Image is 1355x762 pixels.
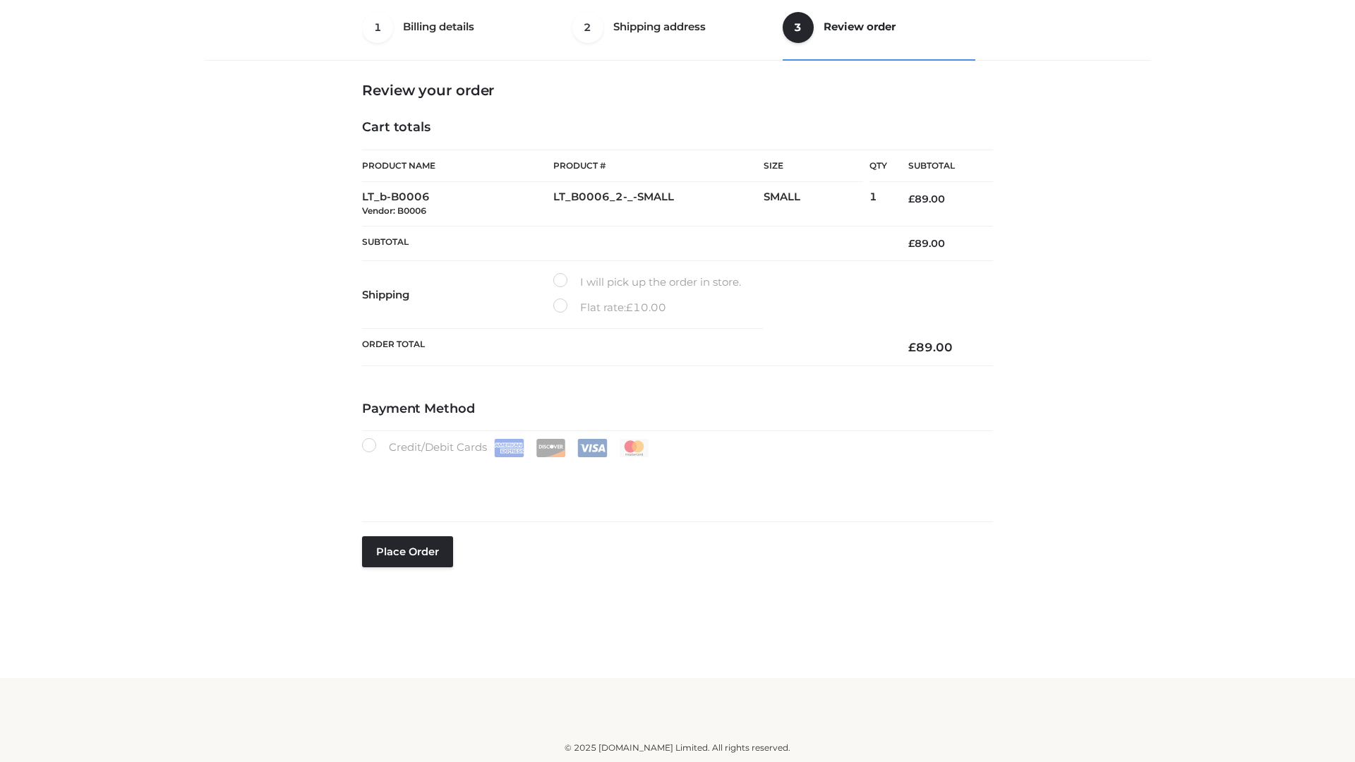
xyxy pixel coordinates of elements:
button: Place order [362,536,453,567]
th: Order Total [362,329,887,366]
iframe: Secure payment input frame [359,454,990,506]
th: Qty [869,150,887,182]
th: Product # [553,150,764,182]
th: Subtotal [887,150,993,182]
td: LT_b-B0006 [362,182,553,226]
span: £ [908,193,915,205]
th: Shipping [362,261,553,329]
td: LT_B0006_2-_-SMALL [553,182,764,226]
td: 1 [869,182,887,226]
bdi: 10.00 [626,301,666,314]
th: Subtotal [362,226,887,260]
label: Flat rate: [553,298,666,317]
th: Size [764,150,862,182]
img: Discover [536,439,566,457]
bdi: 89.00 [908,193,945,205]
img: Amex [494,439,524,457]
h3: Review your order [362,82,993,99]
span: £ [908,340,916,354]
img: Visa [577,439,608,457]
td: SMALL [764,182,869,226]
small: Vendor: B0006 [362,205,426,216]
span: £ [908,237,915,250]
bdi: 89.00 [908,237,945,250]
div: © 2025 [DOMAIN_NAME] Limited. All rights reserved. [210,741,1145,755]
img: Mastercard [619,439,649,457]
label: Credit/Debit Cards [362,438,651,457]
h4: Cart totals [362,120,993,135]
h4: Payment Method [362,401,993,417]
label: I will pick up the order in store. [553,273,741,291]
bdi: 89.00 [908,340,953,354]
th: Product Name [362,150,553,182]
span: £ [626,301,633,314]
